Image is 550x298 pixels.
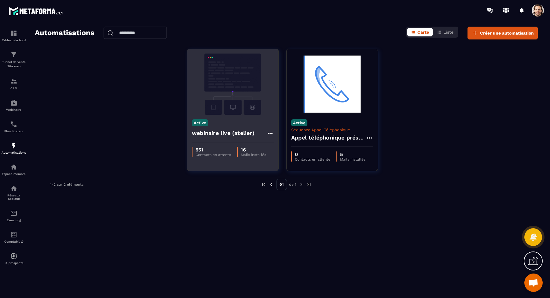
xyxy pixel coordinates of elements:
[289,182,296,187] p: de 1
[468,27,538,39] button: Créer une automatisation
[10,185,17,192] img: social-network
[340,151,365,157] p: 5
[2,194,26,200] p: Réseaux Sociaux
[2,39,26,42] p: Tableau de bord
[192,129,255,137] h4: webinaire live (atelier)
[417,30,429,35] span: Carte
[261,182,266,187] img: prev
[10,51,17,58] img: formation
[2,172,26,176] p: Espace membre
[10,163,17,171] img: automations
[2,218,26,222] p: E-mailing
[10,231,17,238] img: accountant
[241,147,266,153] p: 16
[2,73,26,95] a: formationformationCRM
[35,27,94,39] h2: Automatisations
[443,30,453,35] span: Liste
[10,252,17,260] img: automations
[2,205,26,226] a: emailemailE-mailing
[291,119,307,126] p: Active
[291,54,373,115] img: automation-background
[196,147,231,153] p: 551
[50,182,83,187] p: 1-2 sur 2 éléments
[2,87,26,90] p: CRM
[2,240,26,243] p: Comptabilité
[10,210,17,217] img: email
[10,78,17,85] img: formation
[524,274,543,292] div: Open chat
[2,226,26,248] a: accountantaccountantComptabilité
[2,95,26,116] a: automationsautomationsWebinaire
[192,54,274,115] img: automation-background
[340,157,365,162] p: Mails installés
[433,28,457,36] button: Liste
[295,157,330,162] p: Contacts en attente
[10,121,17,128] img: scheduler
[192,119,208,126] p: Active
[2,151,26,154] p: Automatisations
[2,129,26,133] p: Planificateur
[2,25,26,47] a: formationformationTableau de bord
[295,151,330,157] p: 0
[306,182,312,187] img: next
[407,28,433,36] button: Carte
[480,30,534,36] span: Créer une automatisation
[2,60,26,69] p: Tunnel de vente Site web
[10,142,17,149] img: automations
[269,182,274,187] img: prev
[2,47,26,73] a: formationformationTunnel de vente Site web
[291,128,373,132] p: Séquence Appel Téléphonique
[2,159,26,180] a: automationsautomationsEspace membre
[2,137,26,159] a: automationsautomationsAutomatisations
[10,99,17,106] img: automations
[2,261,26,265] p: IA prospects
[2,116,26,137] a: schedulerschedulerPlanificateur
[299,182,304,187] img: next
[241,153,266,157] p: Mails installés
[276,179,287,190] p: 01
[2,180,26,205] a: social-networksocial-networkRéseaux Sociaux
[9,6,64,17] img: logo
[2,108,26,111] p: Webinaire
[196,153,231,157] p: Contacts en attente
[291,133,366,142] h4: Appel téléphonique présence
[10,30,17,37] img: formation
